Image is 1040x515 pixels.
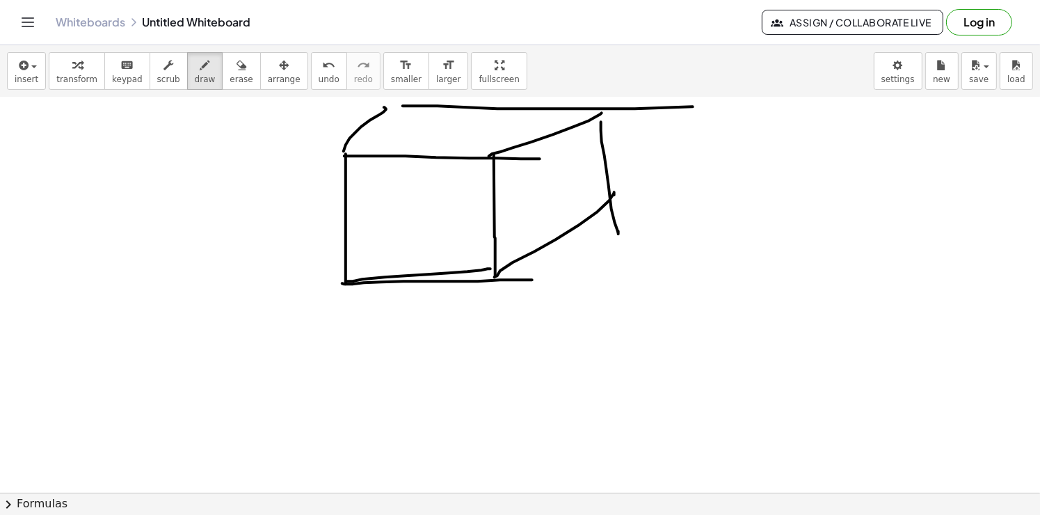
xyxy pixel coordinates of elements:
[268,74,301,84] span: arrange
[17,11,39,33] button: Toggle navigation
[1000,52,1033,90] button: load
[56,74,97,84] span: transform
[429,52,468,90] button: format_sizelarger
[471,52,527,90] button: fullscreen
[56,15,125,29] a: Whiteboards
[383,52,429,90] button: format_sizesmaller
[354,74,373,84] span: redo
[7,52,46,90] button: insert
[120,57,134,74] i: keyboard
[311,52,347,90] button: undoundo
[436,74,461,84] span: larger
[112,74,143,84] span: keypad
[260,52,308,90] button: arrange
[874,52,922,90] button: settings
[881,74,915,84] span: settings
[762,10,943,35] button: Assign / Collaborate Live
[150,52,188,90] button: scrub
[322,57,335,74] i: undo
[946,9,1012,35] button: Log in
[391,74,422,84] span: smaller
[195,74,216,84] span: draw
[399,57,413,74] i: format_size
[157,74,180,84] span: scrub
[969,74,989,84] span: save
[774,16,931,29] span: Assign / Collaborate Live
[187,52,223,90] button: draw
[49,52,105,90] button: transform
[442,57,455,74] i: format_size
[961,52,997,90] button: save
[230,74,253,84] span: erase
[933,74,950,84] span: new
[15,74,38,84] span: insert
[357,57,370,74] i: redo
[346,52,381,90] button: redoredo
[104,52,150,90] button: keyboardkeypad
[925,52,959,90] button: new
[1007,74,1025,84] span: load
[222,52,260,90] button: erase
[479,74,519,84] span: fullscreen
[319,74,339,84] span: undo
